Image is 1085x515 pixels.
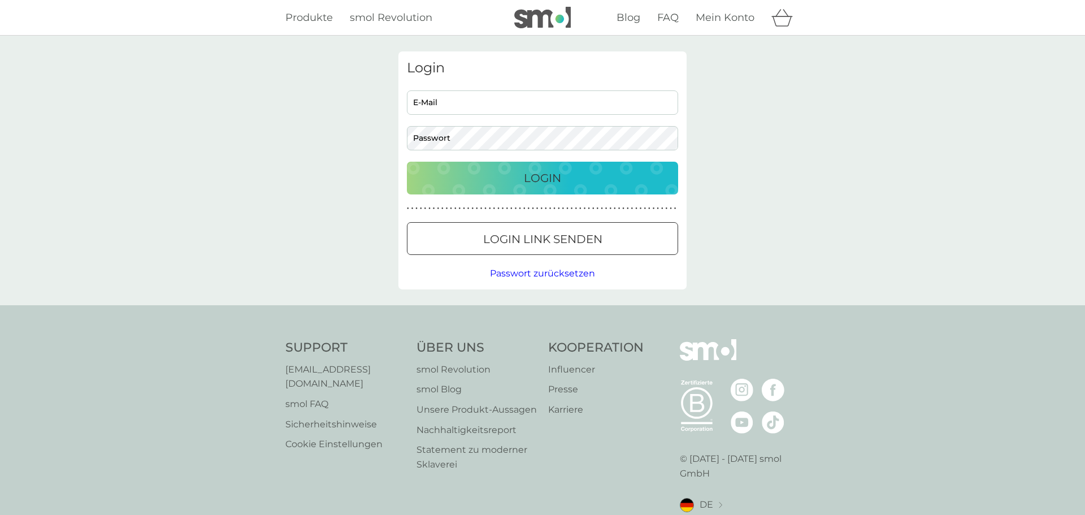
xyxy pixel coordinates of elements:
img: Standort auswählen [719,502,722,508]
a: Cookie Einstellungen [285,437,405,452]
p: ● [597,206,599,211]
p: ● [592,206,594,211]
p: ● [614,206,616,211]
p: ● [446,206,448,211]
p: ● [459,206,461,211]
img: smol [514,7,571,28]
img: besuche die smol Facebook Seite [762,379,784,401]
p: ● [424,206,427,211]
p: ● [476,206,478,211]
p: ● [549,206,552,211]
h3: Login [407,60,678,76]
a: Presse [548,382,644,397]
a: FAQ [657,10,679,26]
button: Login [407,162,678,194]
a: Produkte [285,10,333,26]
a: smol Revolution [416,362,537,377]
p: ● [428,206,431,211]
p: ● [666,206,668,211]
p: ● [536,206,539,211]
span: DE [700,497,713,512]
p: ● [407,206,409,211]
h4: Kooperation [548,339,644,357]
p: ● [515,206,517,211]
p: © [DATE] - [DATE] smol GmbH [680,452,800,481]
p: ● [415,206,418,211]
p: ● [562,206,565,211]
p: ● [454,206,457,211]
p: ● [480,206,483,211]
a: smol FAQ [285,397,405,412]
p: ● [653,206,655,211]
p: ● [618,206,620,211]
p: ● [640,206,642,211]
p: ● [601,206,603,211]
p: ● [644,206,646,211]
p: ● [484,206,487,211]
a: smol Revolution [350,10,432,26]
p: ● [571,206,573,211]
p: ● [579,206,581,211]
p: ● [657,206,659,211]
span: smol Revolution [350,11,432,24]
p: ● [670,206,672,211]
p: ● [471,206,474,211]
a: [EMAIL_ADDRESS][DOMAIN_NAME] [285,362,405,391]
button: Passwort zurücksetzen [490,266,595,281]
p: ● [493,206,496,211]
a: Influencer [548,362,644,377]
a: Sicherheitshinweise [285,417,405,432]
p: ● [411,206,414,211]
p: ● [497,206,500,211]
a: Mein Konto [696,10,754,26]
p: ● [528,206,530,211]
p: ● [545,206,547,211]
p: ● [441,206,444,211]
img: DE flag [680,498,694,512]
a: Blog [617,10,640,26]
p: ● [506,206,508,211]
p: ● [648,206,650,211]
p: ● [588,206,590,211]
p: ● [437,206,439,211]
p: ● [450,206,452,211]
p: ● [553,206,555,211]
img: smol [680,339,736,378]
h4: Support [285,339,405,357]
p: ● [540,206,542,211]
img: besuche die smol YouTube Seite [731,411,753,434]
p: ● [584,206,586,211]
img: besuche die smol TikTok Seite [762,411,784,434]
span: Blog [617,11,640,24]
p: ● [523,206,526,211]
a: smol Blog [416,382,537,397]
button: Login Link senden [407,222,678,255]
p: ● [622,206,624,211]
div: Warenkorb [771,6,800,29]
h4: Über Uns [416,339,537,357]
p: Login Link senden [483,230,602,248]
span: Produkte [285,11,333,24]
p: Unsere Produkt‑Aussagen [416,403,537,417]
span: FAQ [657,11,679,24]
p: ● [575,206,577,211]
p: ● [420,206,422,211]
p: ● [510,206,513,211]
p: ● [674,206,676,211]
a: Karriere [548,403,644,417]
p: ● [566,206,568,211]
p: ● [558,206,560,211]
p: ● [635,206,637,211]
p: ● [661,206,663,211]
p: ● [433,206,435,211]
p: ● [463,206,465,211]
p: ● [467,206,470,211]
p: ● [519,206,521,211]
